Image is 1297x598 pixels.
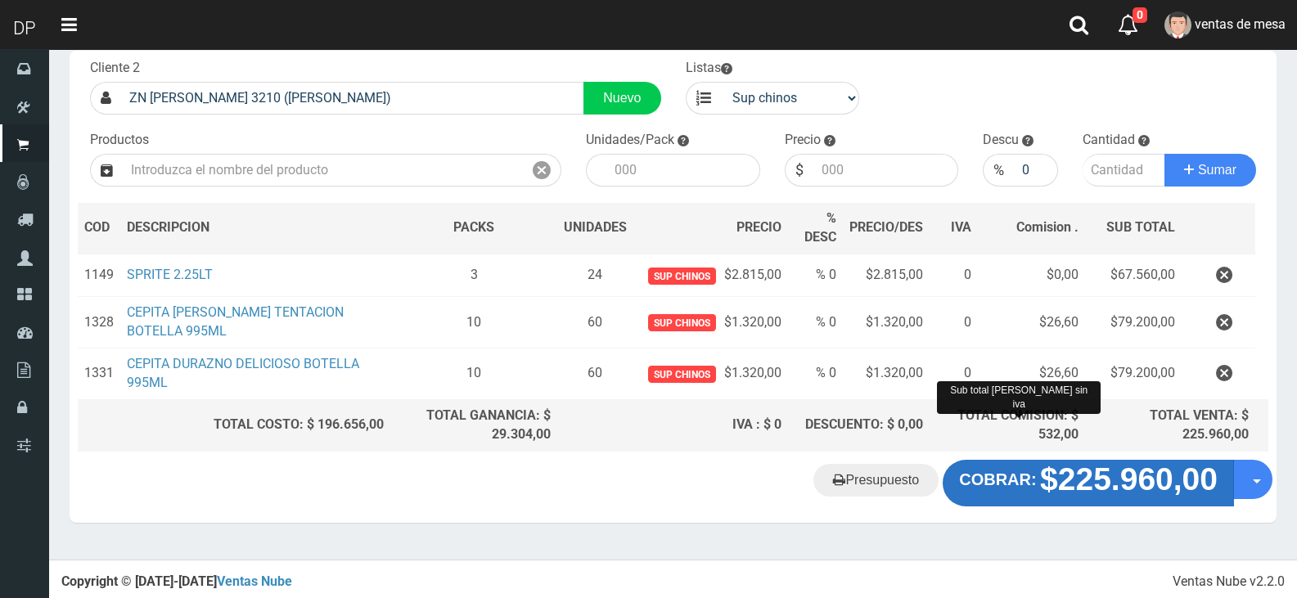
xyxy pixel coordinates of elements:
[1195,16,1286,32] span: ventas de mesa
[795,416,922,434] div: DESCUENTO: $ 0,00
[90,131,149,150] label: Productos
[84,416,384,434] div: TOTAL COSTO: $ 196.656,00
[930,348,979,400] td: 0
[127,267,213,282] a: SPRITE 2.25LT
[930,297,979,348] td: 0
[397,407,551,444] div: TOTAL GANANCIA: $ 29.304,00
[78,348,120,400] td: 1331
[78,203,120,254] th: COD
[1133,7,1147,23] span: 0
[586,131,674,150] label: Unidades/Pack
[1173,573,1285,591] div: Ventas Nube v2.2.0
[557,203,633,254] th: UNIDADES
[813,464,939,497] a: Presupuesto
[1092,407,1249,444] div: TOTAL VENTA: $ 225.960,00
[1016,219,1079,235] span: Comision .
[121,82,584,115] input: Consumidor Final
[804,210,836,245] span: % DESC
[583,82,660,115] a: Nuevo
[1164,11,1191,38] img: User Image
[151,219,209,235] span: CRIPCION
[978,254,1085,297] td: $0,00
[557,297,633,348] td: 60
[785,131,821,150] label: Precio
[788,297,842,348] td: % 0
[606,154,760,187] input: 000
[557,348,633,400] td: 60
[648,314,716,331] span: Sup chinos
[217,573,292,589] a: Ventas Nube
[1083,131,1135,150] label: Cantidad
[648,366,716,383] span: Sup chinos
[983,154,1014,187] div: %
[1085,297,1181,348] td: $79.200,00
[78,254,120,297] td: 1149
[648,268,716,285] span: Sup chinos
[930,254,979,297] td: 0
[1014,154,1057,187] input: 000
[943,460,1234,506] button: COBRAR: $225.960,00
[390,297,557,348] td: 10
[127,304,344,339] a: CEPITA [PERSON_NAME] TENTACION BOTELLA 995ML
[1040,462,1218,497] strong: $225.960,00
[983,131,1019,150] label: Descu
[686,59,732,78] label: Listas
[785,154,813,187] div: $
[1164,154,1256,187] button: Sumar
[978,297,1085,348] td: $26,60
[390,254,557,297] td: 3
[90,59,140,78] label: Cliente 2
[1085,348,1181,400] td: $79.200,00
[1198,163,1236,177] span: Sumar
[61,573,292,589] strong: Copyright © [DATE]-[DATE]
[951,219,971,235] span: IVA
[78,297,120,348] td: 1328
[937,381,1101,414] div: Sub total [PERSON_NAME] sin iva
[120,203,390,254] th: DES
[849,219,923,235] span: PRECIO/DES
[557,254,633,297] td: 24
[564,416,781,434] div: IVA : $ 0
[788,348,842,400] td: % 0
[123,154,523,187] input: Introduzca el nombre del producto
[978,348,1085,400] td: $26,60
[736,218,781,237] span: PRECIO
[390,348,557,400] td: 10
[1085,254,1181,297] td: $67.560,00
[788,254,842,297] td: % 0
[843,348,930,400] td: $1.320,00
[633,297,788,348] td: $1.320,00
[813,154,959,187] input: 000
[127,356,359,390] a: CEPITA DURAZNO DELICIOSO BOTELLA 995ML
[959,470,1036,488] strong: COBRAR:
[1106,218,1175,237] span: SUB TOTAL
[936,407,1079,444] div: TOTAL COMISION: $ 532,00
[843,297,930,348] td: $1.320,00
[390,203,557,254] th: PACKS
[1083,154,1166,187] input: Cantidad
[633,348,788,400] td: $1.320,00
[633,254,788,297] td: $2.815,00
[843,254,930,297] td: $2.815,00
